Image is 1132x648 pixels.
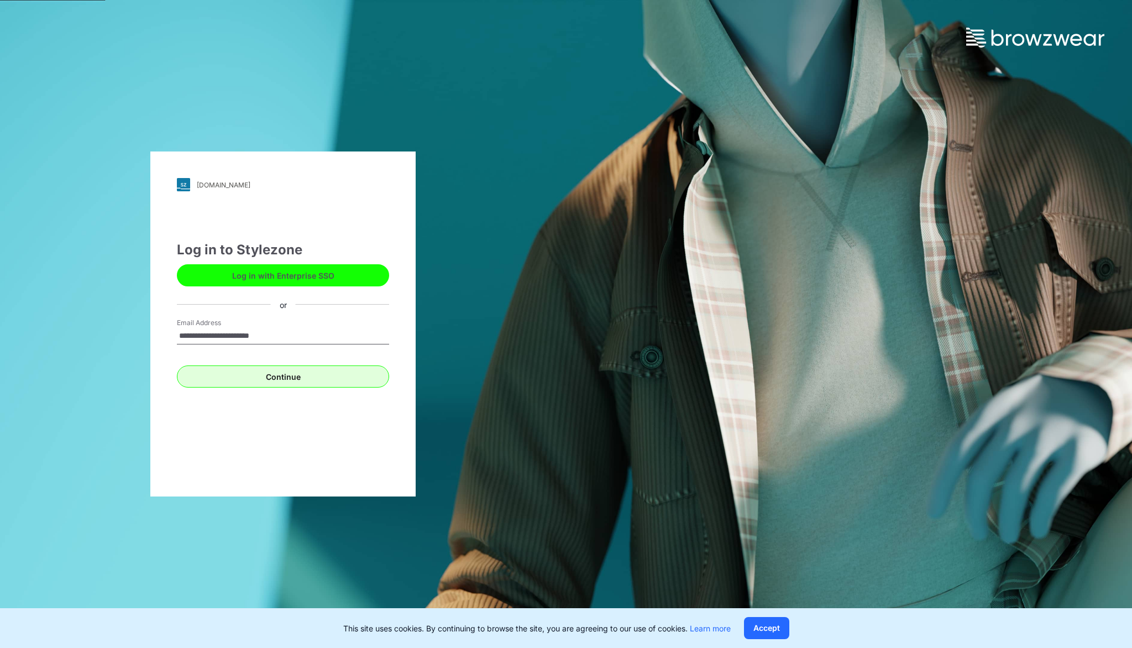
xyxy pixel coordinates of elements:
a: [DOMAIN_NAME] [177,178,389,191]
button: Accept [744,617,789,639]
button: Log in with Enterprise SSO [177,264,389,286]
p: This site uses cookies. By continuing to browse the site, you are agreeing to our use of cookies. [343,623,731,634]
div: [DOMAIN_NAME] [197,181,250,189]
button: Continue [177,365,389,388]
div: Log in to Stylezone [177,240,389,260]
img: browzwear-logo.73288ffb.svg [966,28,1104,48]
div: or [271,299,296,310]
a: Learn more [690,624,731,633]
label: Email Address [177,318,254,328]
img: svg+xml;base64,PHN2ZyB3aWR0aD0iMjgiIGhlaWdodD0iMjgiIHZpZXdCb3g9IjAgMCAyOCAyOCIgZmlsbD0ibm9uZSIgeG... [177,178,190,191]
